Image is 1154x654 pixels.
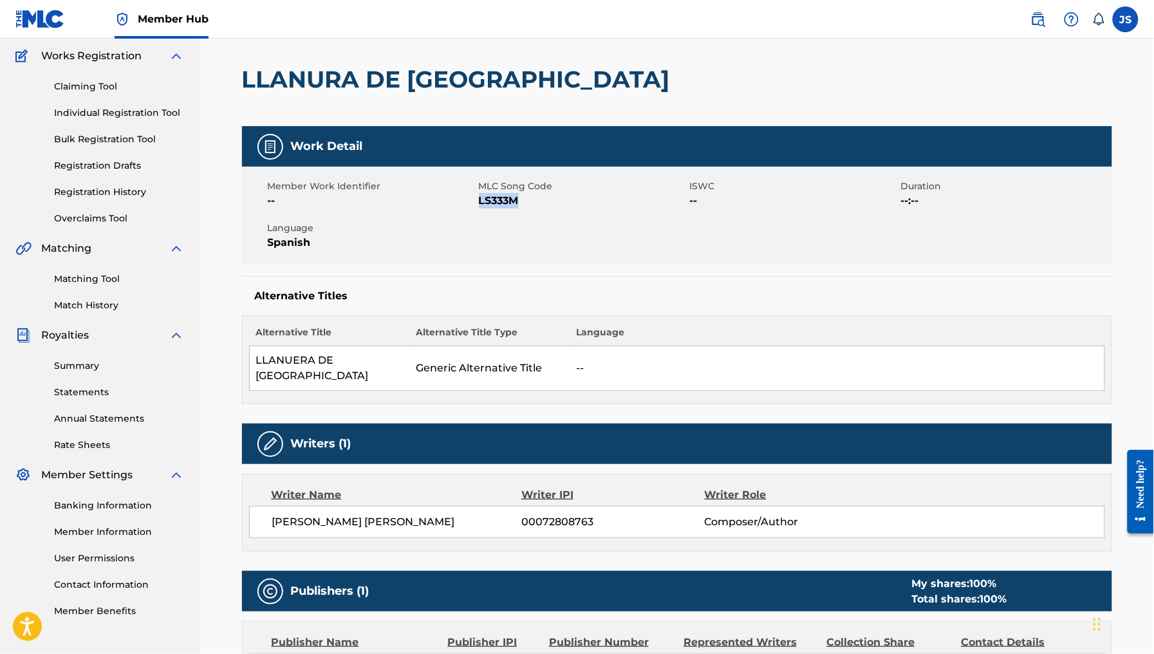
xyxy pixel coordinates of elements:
[268,221,476,235] span: Language
[272,514,522,530] span: [PERSON_NAME] [PERSON_NAME]
[549,635,674,650] div: Publisher Number
[690,180,898,193] span: ISWC
[1090,592,1154,654] div: Widget de chat
[962,635,1086,650] div: Contact Details
[826,635,951,650] div: Collection Share
[54,159,184,173] a: Registration Drafts
[1090,592,1154,654] iframe: Chat Widget
[54,133,184,146] a: Bulk Registration Tool
[705,514,871,530] span: Composer/Author
[1030,12,1046,27] img: search
[690,193,898,209] span: --
[521,487,705,503] div: Writer IPI
[54,359,184,373] a: Summary
[291,436,351,451] h5: Writers (1)
[54,299,184,312] a: Match History
[521,514,704,530] span: 00072808763
[912,576,1007,592] div: My shares:
[263,584,278,599] img: Publishers
[980,593,1007,605] span: 100 %
[41,241,91,256] span: Matching
[15,241,32,256] img: Matching
[169,241,184,256] img: expand
[291,584,369,599] h5: Publishers (1)
[1059,6,1084,32] div: Help
[1113,6,1139,32] div: User Menu
[570,346,1104,391] td: --
[169,467,184,483] img: expand
[115,12,130,27] img: Top Rightsholder
[448,635,539,650] div: Publisher IPI
[272,635,438,650] div: Publisher Name
[291,139,363,154] h5: Work Detail
[41,467,133,483] span: Member Settings
[54,106,184,120] a: Individual Registration Tool
[15,10,65,28] img: MLC Logo
[255,290,1099,303] h5: Alternative Titles
[409,346,570,391] td: Generic Alternative Title
[479,180,687,193] span: MLC Song Code
[15,48,32,64] img: Works Registration
[41,48,142,64] span: Works Registration
[1064,12,1079,27] img: help
[54,412,184,425] a: Annual Statements
[169,48,184,64] img: expand
[970,577,997,590] span: 100 %
[54,525,184,539] a: Member Information
[54,578,184,592] a: Contact Information
[479,193,687,209] span: LS333M
[54,185,184,199] a: Registration History
[54,438,184,452] a: Rate Sheets
[54,552,184,565] a: User Permissions
[138,12,209,26] span: Member Hub
[54,272,184,286] a: Matching Tool
[263,139,278,154] img: Work Detail
[54,386,184,399] a: Statements
[1094,605,1101,644] div: Arrastrar
[901,193,1109,209] span: --:--
[268,193,476,209] span: --
[409,326,570,346] th: Alternative Title Type
[268,235,476,250] span: Spanish
[54,604,184,618] a: Member Benefits
[912,592,1007,607] div: Total shares:
[684,635,817,650] div: Represented Writers
[1025,6,1051,32] a: Public Search
[1092,13,1105,26] div: Notifications
[54,80,184,93] a: Claiming Tool
[901,180,1109,193] span: Duration
[15,467,31,483] img: Member Settings
[705,487,871,503] div: Writer Role
[169,328,184,343] img: expand
[242,65,676,94] h2: LLANURA DE [GEOGRAPHIC_DATA]
[54,499,184,512] a: Banking Information
[54,212,184,225] a: Overclaims Tool
[249,346,409,391] td: LLANUERA DE [GEOGRAPHIC_DATA]
[272,487,522,503] div: Writer Name
[15,328,31,343] img: Royalties
[1118,440,1154,543] iframe: Resource Center
[570,326,1104,346] th: Language
[268,180,476,193] span: Member Work Identifier
[41,328,89,343] span: Royalties
[263,436,278,452] img: Writers
[249,326,409,346] th: Alternative Title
